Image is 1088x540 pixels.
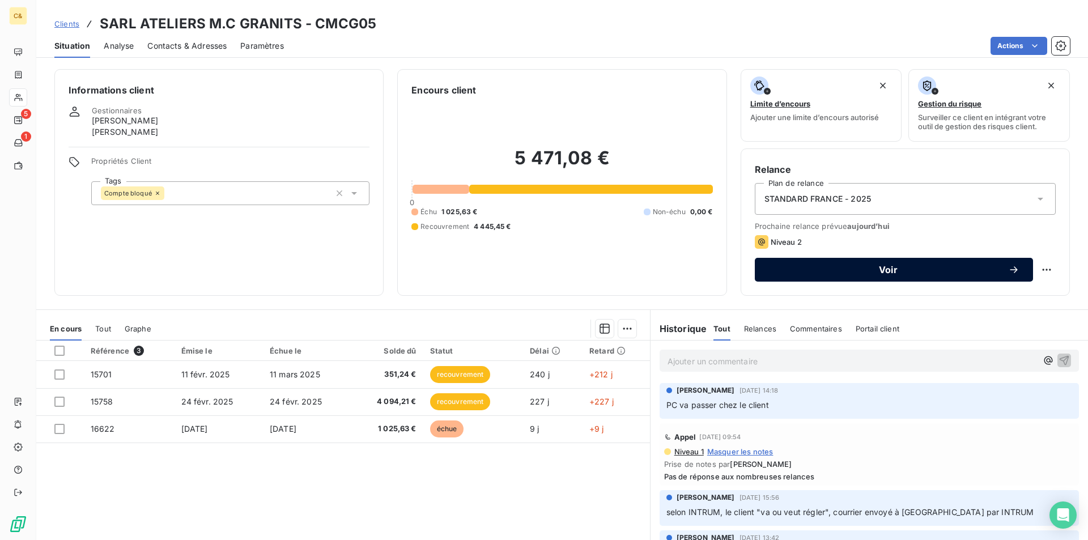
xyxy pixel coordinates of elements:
button: Gestion du risqueSurveiller ce client en intégrant votre outil de gestion des risques client. [908,69,1070,142]
span: PC va passer chez le client [666,400,769,410]
span: 1 025,63 € [441,207,478,217]
span: Gestion du risque [918,99,981,108]
span: Clients [54,19,79,28]
span: En cours [50,324,82,333]
span: recouvrement [430,366,491,383]
span: Situation [54,40,90,52]
span: Prise de notes par [664,460,1074,469]
span: Tout [713,324,730,333]
span: STANDARD FRANCE - 2025 [764,193,871,205]
div: Échue le [270,346,345,355]
span: 240 j [530,369,550,379]
span: Appel [674,432,696,441]
button: Limite d’encoursAjouter une limite d’encours autorisé [741,69,902,142]
div: Référence [91,346,168,356]
button: Actions [991,37,1047,55]
span: Relances [744,324,776,333]
span: échue [430,420,464,437]
span: Tout [95,324,111,333]
span: 351,24 € [358,369,416,380]
span: selon INTRUM, le client "va ou veut régler", courrier envoyé à [GEOGRAPHIC_DATA] par INTRUM [666,507,1034,517]
span: [DATE] 09:54 [699,433,741,440]
span: Surveiller ce client en intégrant votre outil de gestion des risques client. [918,113,1060,131]
span: Graphe [125,324,151,333]
div: Délai [530,346,576,355]
div: Retard [589,346,643,355]
span: Propriétés Client [91,156,369,172]
span: [DATE] [181,424,208,433]
span: Compte bloqué [104,190,152,197]
h2: 5 471,08 € [411,147,712,181]
span: [PERSON_NAME] [92,126,158,138]
h6: Historique [651,322,707,335]
h3: SARL ATELIERS M.C GRANITS - CMCG05 [100,14,376,34]
div: C& [9,7,27,25]
span: Contacts & Adresses [147,40,227,52]
div: Statut [430,346,517,355]
span: Recouvrement [420,222,469,232]
button: Voir [755,258,1033,282]
span: 11 févr. 2025 [181,369,230,379]
span: 5 [21,109,31,119]
h6: Informations client [69,83,369,97]
span: [PERSON_NAME] [92,115,158,126]
span: Prochaine relance prévue [755,222,1056,231]
span: 15701 [91,369,112,379]
span: Voir [768,265,1008,274]
span: [PERSON_NAME] [677,385,735,396]
span: Analyse [104,40,134,52]
span: Masquer les notes [707,447,773,456]
span: Non-échu [653,207,686,217]
span: 16622 [91,424,115,433]
span: Ajouter une limite d’encours autorisé [750,113,879,122]
span: 24 févr. 2025 [181,397,233,406]
span: 4 445,45 € [474,222,511,232]
img: Logo LeanPay [9,515,27,533]
span: aujourd’hui [847,222,890,231]
span: Niveau 2 [771,237,802,246]
span: recouvrement [430,393,491,410]
h6: Relance [755,163,1056,176]
span: 3 [134,346,144,356]
span: Commentaires [790,324,842,333]
div: Solde dû [358,346,416,355]
span: 9 j [530,424,539,433]
span: 11 mars 2025 [270,369,320,379]
span: [DATE] [270,424,296,433]
a: Clients [54,18,79,29]
span: [DATE] 14:18 [739,387,779,394]
span: Paramètres [240,40,284,52]
span: [DATE] 15:56 [739,494,780,501]
span: 1 025,63 € [358,423,416,435]
span: +212 j [589,369,613,379]
span: Échu [420,207,437,217]
span: +227 j [589,397,614,406]
div: Open Intercom Messenger [1049,501,1077,529]
span: Gestionnaires [92,106,142,115]
span: Portail client [856,324,899,333]
span: +9 j [589,424,604,433]
span: Limite d’encours [750,99,810,108]
h6: Encours client [411,83,476,97]
input: Ajouter une valeur [164,188,173,198]
span: [PERSON_NAME] [730,460,792,469]
span: 15758 [91,397,113,406]
span: 1 [21,131,31,142]
span: 0 [410,198,414,207]
span: Niveau 1 [673,447,704,456]
span: 0,00 € [690,207,713,217]
span: Pas de réponse aux nombreuses relances [664,472,1074,481]
div: Émise le [181,346,256,355]
span: 4 094,21 € [358,396,416,407]
span: 227 j [530,397,549,406]
span: [PERSON_NAME] [677,492,735,503]
span: 24 févr. 2025 [270,397,322,406]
